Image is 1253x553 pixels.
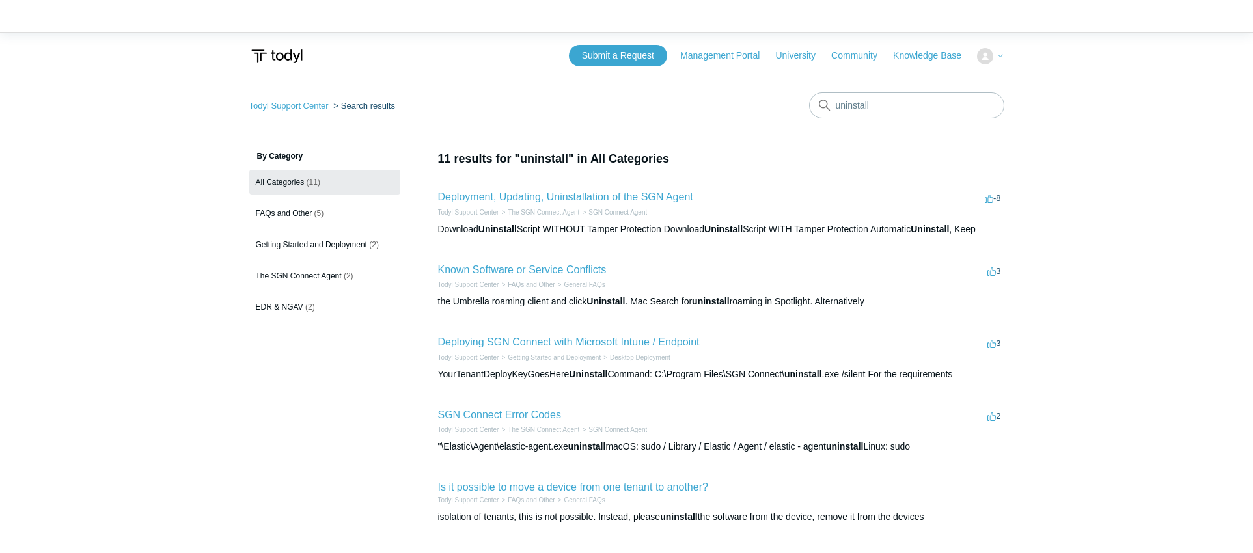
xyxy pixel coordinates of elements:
li: The SGN Connect Agent [499,208,579,217]
span: (5) [314,209,324,218]
a: SGN Connect Agent [588,209,647,216]
li: Todyl Support Center [438,208,499,217]
li: SGN Connect Agent [579,208,647,217]
li: Todyl Support Center [438,495,499,505]
a: Deployment, Updating, Uninstallation of the SGN Agent [438,191,693,202]
em: uninstall [784,369,822,379]
a: Desktop Deployment [610,354,670,361]
span: 3 [987,338,1000,348]
li: Desktop Deployment [601,353,670,362]
span: EDR & NGAV [256,303,303,312]
img: Todyl Support Center Help Center home page [249,44,305,68]
em: Uninstall [478,224,517,234]
em: uninstall [692,296,730,306]
span: All Categories [256,178,305,187]
li: General FAQs [555,495,605,505]
li: FAQs and Other [499,495,555,505]
li: General FAQs [555,280,605,290]
a: Todyl Support Center [438,209,499,216]
li: SGN Connect Agent [579,425,647,435]
em: Uninstall [586,296,625,306]
span: -8 [985,193,1001,203]
a: The SGN Connect Agent [508,426,579,433]
a: Knowledge Base [893,49,974,62]
a: General FAQs [564,496,605,504]
div: Download Script WITHOUT Tamper Protection Download Script WITH Tamper Protection Automatic , Keep [438,223,1004,236]
a: The SGN Connect Agent (2) [249,263,400,288]
li: The SGN Connect Agent [499,425,579,435]
a: Todyl Support Center [438,281,499,288]
a: SGN Connect Error Codes [438,409,561,420]
span: (11) [307,178,320,187]
a: Getting Started and Deployment [508,354,601,361]
a: FAQs and Other [508,281,555,288]
em: uninstall [568,441,606,452]
a: Todyl Support Center [438,354,499,361]
a: Todyl Support Center [249,101,329,111]
a: Community [831,49,890,62]
div: isolation of tenants, this is not possible. Instead, please the software from the device, remove ... [438,510,1004,524]
span: (2) [369,240,379,249]
span: The SGN Connect Agent [256,271,342,280]
a: All Categories (11) [249,170,400,195]
em: uninstall [660,511,698,522]
a: Todyl Support Center [438,496,499,504]
li: Search results [331,101,395,111]
a: SGN Connect Agent [588,426,647,433]
a: Getting Started and Deployment (2) [249,232,400,257]
a: FAQs and Other (5) [249,201,400,226]
li: Todyl Support Center [438,353,499,362]
a: Submit a Request [569,45,667,66]
span: (2) [344,271,353,280]
h1: 11 results for "uninstall" in All Categories [438,150,1004,168]
a: EDR & NGAV (2) [249,295,400,319]
em: Uninstall [569,369,607,379]
a: General FAQs [564,281,605,288]
em: Uninstall [911,224,949,234]
span: 2 [987,411,1000,421]
input: Search [809,92,1004,118]
a: The SGN Connect Agent [508,209,579,216]
em: Uninstall [704,224,743,234]
li: Todyl Support Center [438,280,499,290]
li: Todyl Support Center [249,101,331,111]
span: 3 [987,266,1000,276]
a: Known Software or Service Conflicts [438,264,607,275]
li: Getting Started and Deployment [499,353,601,362]
div: "\Elastic\Agent\elastic-agent.exe macOS: sudo / Library / Elastic / Agent / elastic - agent Linux... [438,440,1004,453]
span: (2) [305,303,315,312]
a: Todyl Support Center [438,426,499,433]
a: FAQs and Other [508,496,555,504]
h3: By Category [249,150,400,162]
em: uninstall [826,441,864,452]
a: Deploying SGN Connect with Microsoft Intune / Endpoint [438,336,700,347]
span: Getting Started and Deployment [256,240,367,249]
div: the Umbrella roaming client and click . Mac Search for roaming in Spotlight. Alternatively [438,295,1004,308]
li: Todyl Support Center [438,425,499,435]
span: FAQs and Other [256,209,312,218]
a: University [775,49,828,62]
li: FAQs and Other [499,280,555,290]
div: YourTenantDeployKeyGoesHere Command: C:\Program Files\SGN Connect\ .exe /silent For the requirements [438,368,1004,381]
a: Management Portal [680,49,773,62]
a: Is it possible to move a device from one tenant to another? [438,481,708,492]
